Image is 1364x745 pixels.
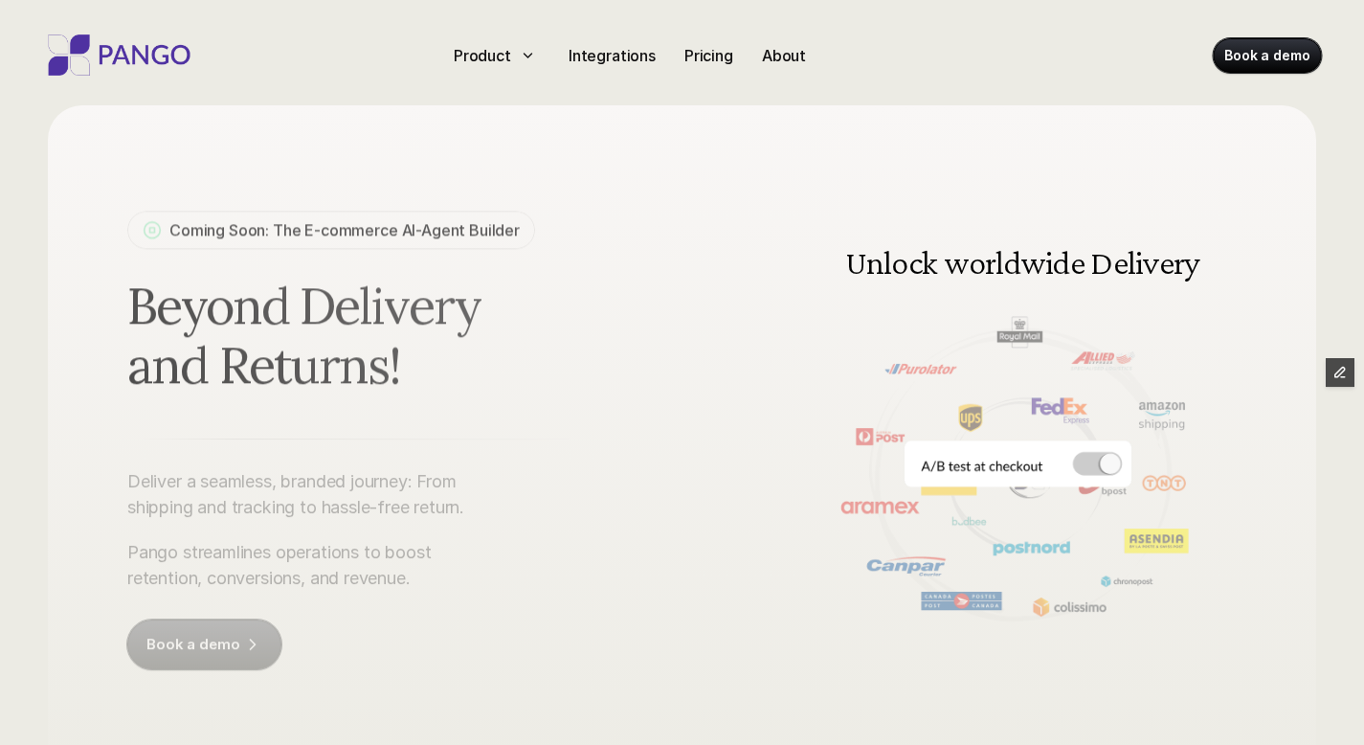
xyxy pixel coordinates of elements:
a: Pricing [677,40,741,71]
a: About [754,40,814,71]
a: Integrations [561,40,663,71]
p: Integrations [569,44,656,67]
p: About [762,44,806,67]
p: Pricing [684,44,733,67]
p: Coming Soon: The E-commerce AI-Agent Builder [169,218,520,241]
p: Book a demo [146,635,239,654]
button: Previous [818,410,847,439]
p: Deliver a seamless, branded journey: From shipping and tracking to hassle-free return. [127,468,481,520]
p: Pango streamlines operations to boost retention, conversions, and revenue. [127,539,481,591]
img: Next Arrow [1190,410,1219,439]
h3: Unlock worldwide Delivery [840,245,1204,280]
button: Edit Framer Content [1326,358,1354,387]
img: Delivery and shipping management software doing A/B testing at the checkout for different carrier... [799,202,1238,645]
a: Book a demo [127,620,281,669]
span: Beyond Delivery and Returns! [127,276,717,395]
button: Next [1190,410,1219,439]
p: Product [454,44,511,67]
a: Book a demo [1213,38,1321,73]
img: Back Arrow [818,410,847,439]
p: Book a demo [1224,46,1309,65]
